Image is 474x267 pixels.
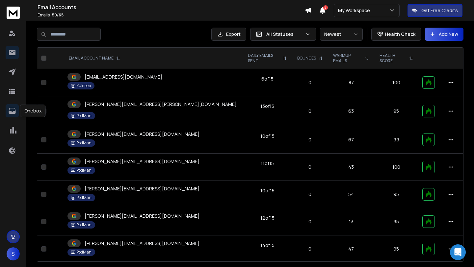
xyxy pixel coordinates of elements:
p: Health Check [385,31,415,37]
p: BOUNCES [297,56,316,61]
p: All Statuses [266,31,303,37]
td: 63 [328,96,374,126]
td: 100 [374,69,418,96]
p: 0 [296,79,324,86]
p: PodMan [76,250,92,255]
p: [PERSON_NAME][EMAIL_ADDRESS][DOMAIN_NAME] [85,240,199,247]
button: S [7,247,20,260]
p: 0 [296,218,324,225]
h1: Email Accounts [38,3,305,11]
td: 95 [374,181,418,208]
div: 10 of 15 [260,187,275,194]
td: 67 [328,126,374,154]
p: 0 [296,191,324,198]
p: PodMan [76,195,92,200]
div: 13 of 15 [260,103,274,109]
p: 0 [296,164,324,170]
div: 14 of 15 [260,242,275,249]
p: Kuldeep [76,83,91,88]
button: Get Free Credits [408,4,462,17]
span: 9 [323,5,328,10]
img: logo [7,7,20,19]
div: 12 of 15 [260,215,275,221]
div: Onebox [20,105,46,117]
p: PodMan [76,222,92,228]
button: Newest [320,28,363,41]
p: 0 [296,108,324,114]
p: Emails : [38,12,305,18]
div: EMAIL ACCOUNT NAME [69,56,120,61]
p: HEALTH SCORE [380,53,407,63]
button: Add New [425,28,463,41]
button: Health Check [371,28,421,41]
p: Get Free Credits [421,7,458,14]
p: [PERSON_NAME][EMAIL_ADDRESS][DOMAIN_NAME] [85,158,199,165]
p: DAILY EMAILS SENT [248,53,280,63]
p: [PERSON_NAME][EMAIL_ADDRESS][PERSON_NAME][DOMAIN_NAME] [85,101,237,108]
p: [PERSON_NAME][EMAIL_ADDRESS][DOMAIN_NAME] [85,131,199,137]
td: 54 [328,181,374,208]
p: [EMAIL_ADDRESS][DOMAIN_NAME] [85,74,162,80]
button: Export [211,28,246,41]
div: Open Intercom Messenger [450,244,466,260]
p: My Workspace [338,7,373,14]
td: 47 [328,235,374,263]
td: 99 [374,126,418,154]
p: PodMan [76,113,92,118]
div: 11 of 15 [261,160,274,167]
td: 95 [374,208,418,235]
p: [PERSON_NAME][EMAIL_ADDRESS][DOMAIN_NAME] [85,185,199,192]
p: 0 [296,246,324,252]
p: PodMan [76,168,92,173]
div: 6 of 15 [261,76,274,82]
div: 10 of 15 [260,133,275,139]
p: 0 [296,136,324,143]
p: WARMUP EMAILS [333,53,362,63]
span: 50 / 65 [52,12,64,18]
td: 43 [328,154,374,181]
td: 95 [374,96,418,126]
p: PodMan [76,140,92,146]
td: 95 [374,235,418,263]
td: 13 [328,208,374,235]
p: [PERSON_NAME][EMAIL_ADDRESS][DOMAIN_NAME] [85,213,199,219]
td: 100 [374,154,418,181]
td: 87 [328,69,374,96]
